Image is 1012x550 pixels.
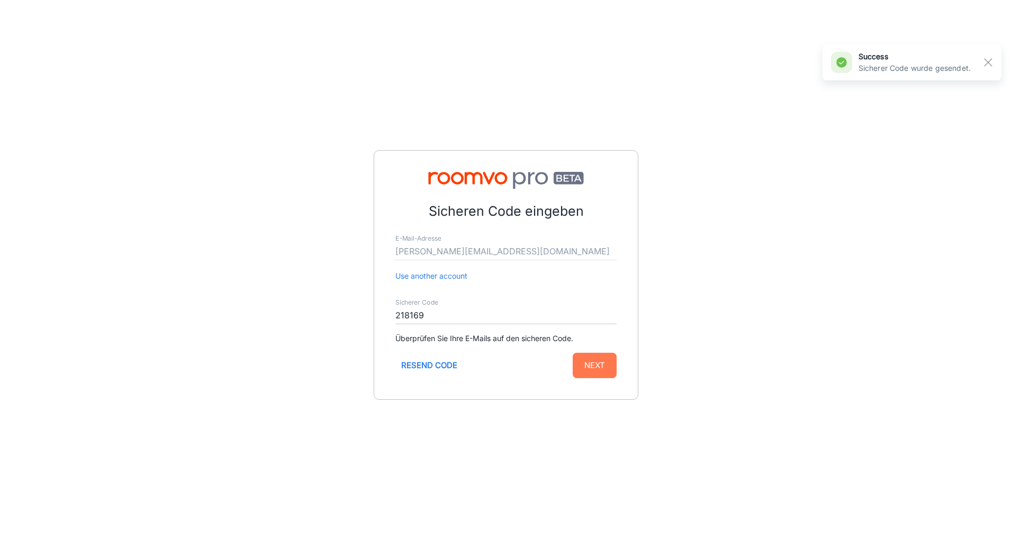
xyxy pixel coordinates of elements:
[573,353,617,378] button: Next
[395,333,617,344] p: Überprüfen Sie Ihre E-Mails auf den sicheren Code.
[395,298,438,307] label: Sicherer Code
[395,353,463,378] button: Resend code
[395,172,617,189] img: Roomvo PRO Beta
[395,307,617,324] input: Enter secure code
[395,270,467,282] button: Use another account
[395,243,617,260] input: myname@example.com
[395,234,441,243] label: E-Mail-Adresse
[859,51,971,62] h6: success
[859,62,971,74] p: Sicherer Code wurde gesendet.
[395,201,617,222] p: Sicheren Code eingeben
